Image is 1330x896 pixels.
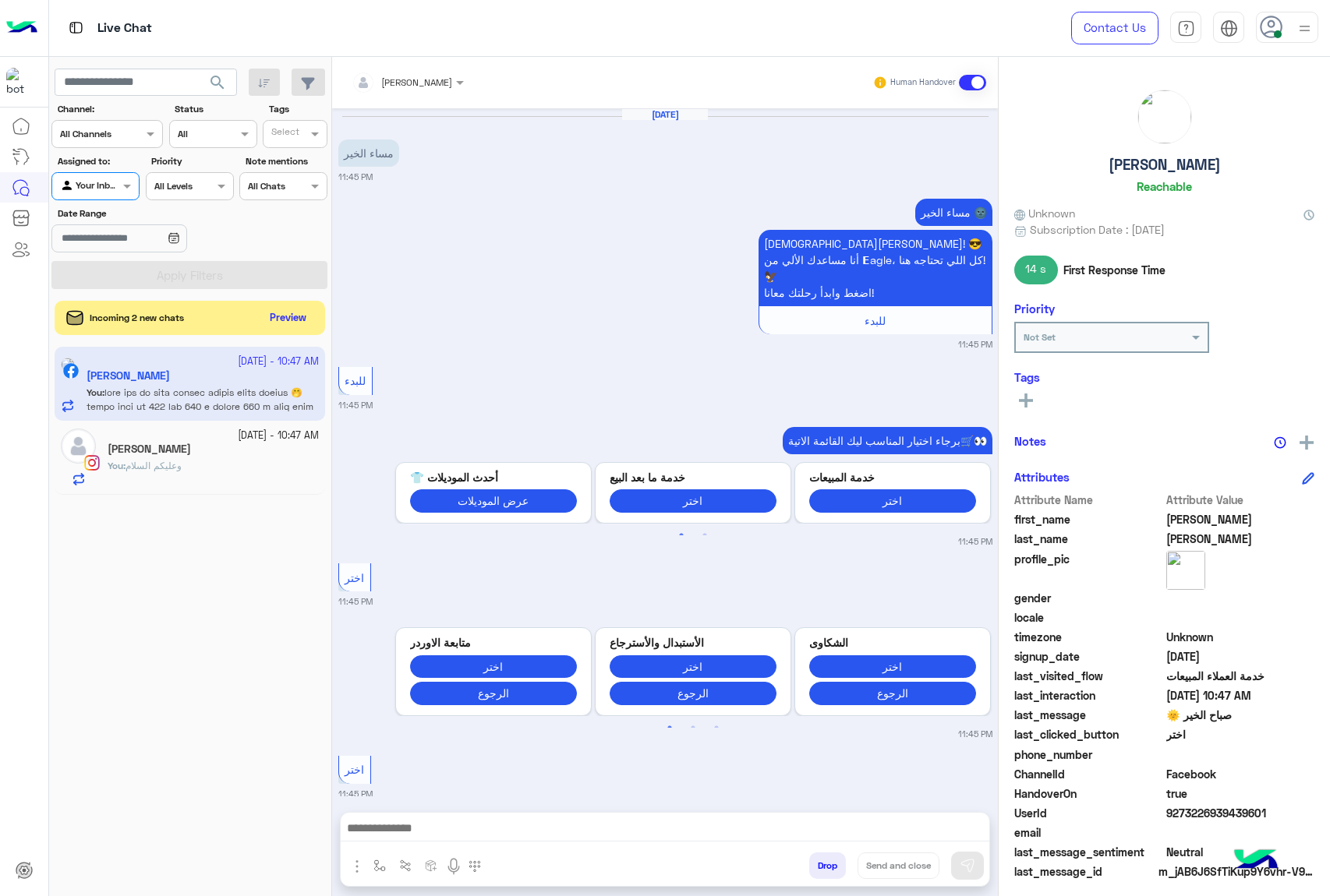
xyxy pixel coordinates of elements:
[1014,766,1163,782] span: ChannelId
[419,852,444,878] button: create order
[345,763,364,776] span: اختر
[338,595,373,608] small: 11:45 PM
[469,860,481,873] img: make a call
[199,69,237,102] button: search
[915,199,992,226] p: 6/10/2025, 11:45 PM
[674,527,689,543] button: 1 of 2
[809,682,976,704] button: الرجوع
[1166,824,1315,841] span: null
[1166,551,1205,590] img: picture
[610,682,776,704] button: الرجوع
[410,682,577,704] button: الرجوع
[410,469,577,485] p: أحدث الموديلات 👕
[1014,746,1163,763] span: phone_number
[1014,609,1163,626] span: locale
[1014,551,1163,587] span: profile_pic
[1014,707,1163,723] span: last_message
[51,261,327,289] button: Apply Filters
[1014,629,1163,645] span: timezone
[610,489,776,512] button: اختر
[1014,470,1070,484] h6: Attributes
[783,427,992,454] p: 6/10/2025, 11:45 PM
[1014,590,1163,606] span: gender
[809,852,846,879] button: Drop
[238,429,319,443] small: [DATE] - 10:47 AM
[410,655,577,678] button: اختر
[444,857,463,876] img: send voice note
[58,206,232,220] label: Date Range
[108,460,126,471] b: :
[1166,785,1315,802] span: true
[246,154,326,168] label: Note mentions
[1014,805,1163,821] span: UserId
[1014,648,1163,665] span: signup_date
[622,109,708,120] h6: [DATE]
[1166,746,1315,763] span: null
[1014,492,1163,508] span: Attribute Name
[367,852,393,878] button: select flow
[1166,629,1315,645] span: Unknown
[1166,511,1315,527] span: Mohamed
[1177,19,1195,37] img: tab
[1109,156,1221,174] h5: [PERSON_NAME]
[858,852,939,879] button: Send and close
[58,102,161,116] label: Channel:
[890,76,956,89] small: Human Handover
[151,154,232,168] label: Priority
[338,171,373,183] small: 11:45 PM
[1137,179,1192,193] h6: Reachable
[1030,221,1165,238] span: Subscription Date : [DATE]
[348,857,366,876] img: send attachment
[1014,531,1163,547] span: last_name
[1014,434,1046,448] h6: Notes
[1014,687,1163,704] span: last_interaction
[6,68,34,96] img: 713415422032625
[175,102,255,116] label: Status
[269,125,299,143] div: Select
[1014,863,1155,880] span: last_message_id
[338,399,373,411] small: 11:45 PM
[108,460,123,471] span: You
[865,314,886,327] span: للبدء
[1166,707,1315,723] span: صباح الخير 🌞
[1166,844,1315,860] span: 0
[610,469,776,485] p: خدمة ما بعد البيع
[345,374,366,387] span: للبدء
[958,728,992,740] small: 11:45 PM
[90,311,184,325] span: Incoming 2 new chats
[1063,262,1166,278] span: First Response Time
[1166,590,1315,606] span: null
[1166,687,1315,704] span: 2025-10-08T07:47:33.501Z
[1014,205,1075,221] span: Unknown
[393,852,419,878] button: Trigger scenario
[1024,331,1056,343] b: Not Set
[1166,805,1315,821] span: 9273226939439601
[1014,668,1163,684] span: last_visited_flow
[399,859,412,872] img: Trigger scenario
[338,139,399,167] p: 6/10/2025, 11:45 PM
[1138,90,1191,143] img: picture
[960,858,975,873] img: send message
[1014,785,1163,802] span: HandoverOn
[958,338,992,351] small: 11:45 PM
[1166,668,1315,684] span: خدمة العملاء المبيعات
[269,102,326,116] label: Tags
[61,429,96,464] img: defaultAdmin.png
[809,634,976,651] p: الشكاوى
[58,154,138,168] label: Assigned to:
[84,455,100,471] img: Instagram
[425,859,437,872] img: create order
[610,634,776,651] p: الأستبدال والأسترجاع
[410,489,577,512] button: عرض الموديلات
[66,18,86,37] img: tab
[126,460,182,471] span: وعليكم السلام
[208,73,227,92] span: search
[1014,256,1058,284] span: 14 s
[709,720,724,735] button: 3 of 2
[958,535,992,548] small: 11:45 PM
[373,859,386,872] img: select flow
[338,788,373,800] small: 11:45 PM
[1166,766,1315,782] span: 0
[1158,863,1314,880] span: m_jAB6J6SfTiKup9Y6vhr-V99eySKMhi07Hw0t1LQbjQdv8fOQ2dC38xwlkKuD1eGVRB2qXIYepL9tHGI_77dQhg
[1014,726,1163,743] span: last_clicked_button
